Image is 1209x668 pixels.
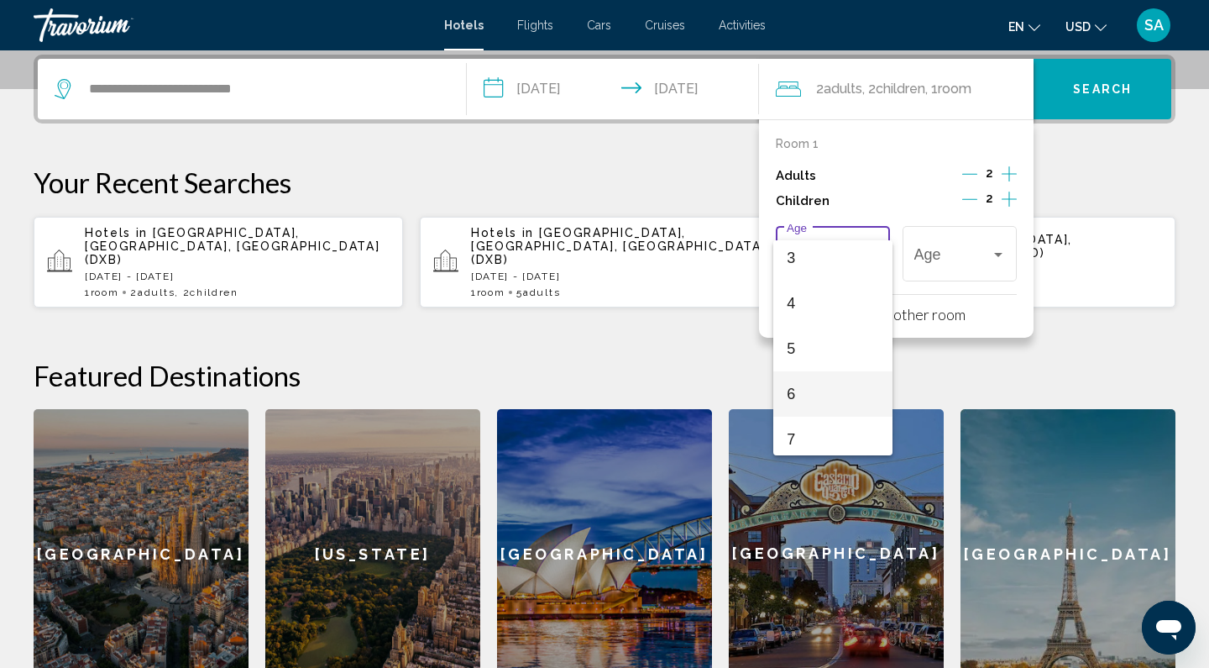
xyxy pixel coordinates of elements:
[787,326,878,371] span: 5
[773,417,892,462] mat-option: 7 years old
[787,417,878,462] span: 7
[773,326,892,371] mat-option: 5 years old
[787,371,878,417] span: 6
[1142,601,1196,655] iframe: Кнопка запуска окна обмена сообщениями
[773,371,892,417] mat-option: 6 years old
[773,281,892,326] mat-option: 4 years old
[773,235,892,281] mat-option: 3 years old
[787,235,878,281] span: 3
[787,281,878,326] span: 4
